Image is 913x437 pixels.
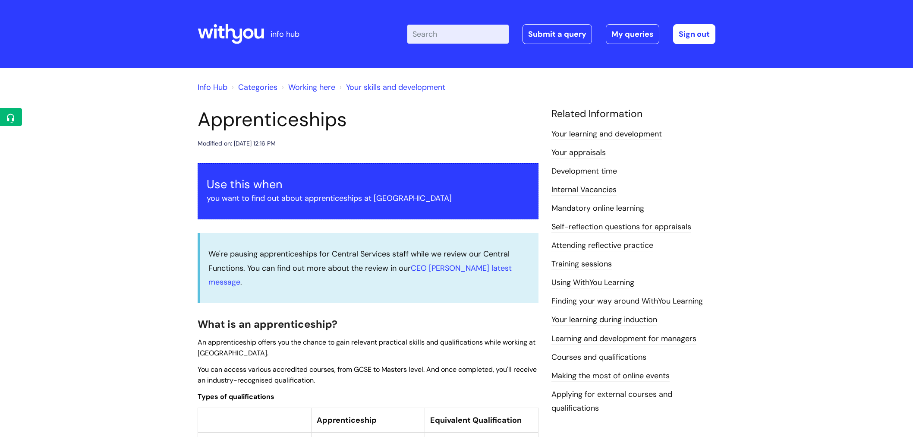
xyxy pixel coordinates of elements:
div: | - [407,24,715,44]
span: An apprenticeship offers you the chance to gain relevant practical skills and qualifications whil... [198,338,535,358]
span: You can access various accredited courses, from GCSE to Masters level. And once completed, you'll... [198,365,537,385]
a: Using WithYou Learning [551,277,634,288]
a: Self-reflection questions for appraisals [551,222,691,233]
p: We're pausing apprenticeships for Central Services staff while we review our Central Functions. Y... [208,247,530,289]
a: Making the most of online events [551,370,670,382]
a: Courses and qualifications [551,352,646,363]
div: Modified on: [DATE] 12:16 PM [198,138,276,149]
a: Sign out [673,24,715,44]
a: My queries [606,24,659,44]
h1: Apprenticeships [198,108,538,131]
a: Working here [288,82,335,92]
li: Working here [280,80,335,94]
a: Your skills and development [346,82,445,92]
a: Mandatory online learning [551,203,644,214]
a: Your learning and development [551,129,662,140]
th: Apprenticeship [311,408,425,433]
th: Equivalent Qualification [425,408,538,433]
a: Finding your way around WithYou Learning [551,296,703,307]
a: Categories [238,82,277,92]
p: you want to find out about apprenticeships at [GEOGRAPHIC_DATA] [207,191,529,205]
li: Your skills and development [337,80,445,94]
a: Learning and development for managers [551,333,696,345]
p: info hub [271,27,299,41]
a: Attending reflective practice [551,240,653,251]
a: Training sessions [551,259,612,270]
a: Applying for external courses and qualifications [551,389,672,414]
a: Development time [551,166,617,177]
span: What is an apprenticeship? [198,317,337,331]
h4: Related Information [551,108,715,120]
a: Internal Vacancies [551,184,617,196]
a: Your appraisals [551,147,606,158]
a: Submit a query [523,24,592,44]
h3: Use this when [207,177,529,191]
li: Solution home [230,80,277,94]
input: Search [407,25,509,44]
a: Your learning during induction [551,314,657,326]
span: Types of qualifications [198,392,274,401]
a: Info Hub [198,82,227,92]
